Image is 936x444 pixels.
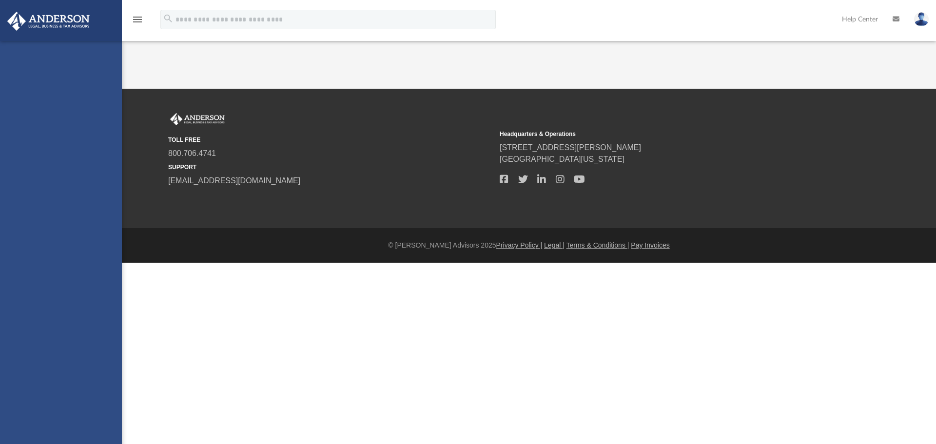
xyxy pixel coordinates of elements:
a: 800.706.4741 [168,149,216,157]
img: Anderson Advisors Platinum Portal [4,12,93,31]
a: Terms & Conditions | [566,241,629,249]
a: menu [132,19,143,25]
a: [GEOGRAPHIC_DATA][US_STATE] [500,155,624,163]
small: SUPPORT [168,163,493,172]
a: Pay Invoices [631,241,669,249]
i: menu [132,14,143,25]
i: search [163,13,174,24]
div: © [PERSON_NAME] Advisors 2025 [122,240,936,251]
a: [STREET_ADDRESS][PERSON_NAME] [500,143,641,152]
a: Legal | [544,241,565,249]
img: Anderson Advisors Platinum Portal [168,113,227,126]
a: [EMAIL_ADDRESS][DOMAIN_NAME] [168,176,300,185]
img: User Pic [914,12,929,26]
small: Headquarters & Operations [500,130,824,138]
small: TOLL FREE [168,135,493,144]
a: Privacy Policy | [496,241,543,249]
